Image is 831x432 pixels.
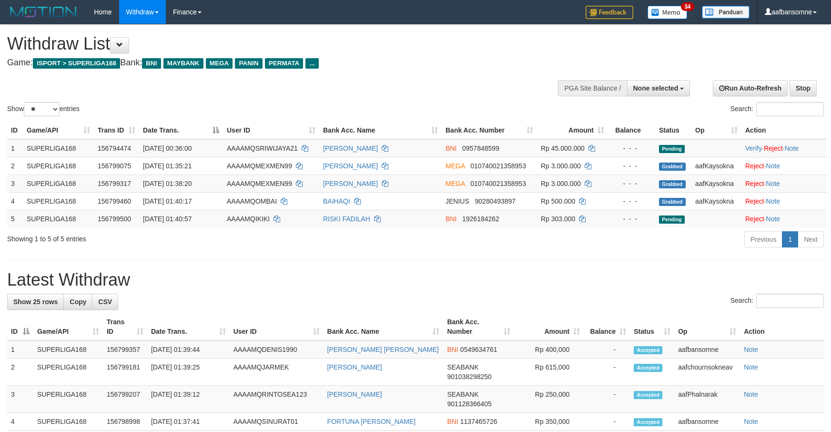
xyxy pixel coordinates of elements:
[470,162,526,170] span: Copy 010740021358953 to clipboard
[462,215,499,223] span: Copy 1926184262 to clipboard
[674,340,740,359] td: aafbansomne
[514,386,584,413] td: Rp 250,000
[541,144,585,152] span: Rp 45.000.000
[766,215,780,223] a: Note
[323,162,378,170] a: [PERSON_NAME]
[319,122,442,139] th: Bank Acc. Name: activate to sort column ascending
[740,313,824,340] th: Action
[470,180,526,187] span: Copy 010740021358953 to clipboard
[33,386,103,413] td: SUPERLIGA168
[514,340,584,359] td: Rp 400,000
[7,175,23,192] td: 3
[230,359,324,386] td: AAAAMQJARMEK
[98,162,131,170] span: 156799075
[541,215,575,223] span: Rp 303.000
[142,58,161,69] span: BNI
[235,58,262,69] span: PANIN
[7,58,545,68] h4: Game: Bank:
[103,340,147,359] td: 156799357
[741,210,827,227] td: ·
[163,58,203,69] span: MAYBANK
[7,230,339,244] div: Showing 1 to 5 of 5 entries
[447,363,478,371] span: SEABANK
[103,413,147,431] td: 156798998
[460,346,497,353] span: Copy 0549634761 to clipboard
[13,298,58,306] span: Show 25 rows
[70,298,86,306] span: Copy
[745,162,764,170] a: Reject
[323,215,370,223] a: RISKI FADILAH
[305,58,318,69] span: ...
[462,144,499,152] span: Copy 0957848599 to clipboard
[633,84,679,92] span: None selected
[447,373,491,381] span: Copy 901038298250 to clipboard
[741,175,827,192] td: ·
[537,122,608,139] th: Amount: activate to sort column ascending
[94,122,139,139] th: Trans ID: activate to sort column ascending
[7,413,33,431] td: 4
[7,270,824,289] h1: Latest Withdraw
[63,294,92,310] a: Copy
[756,294,824,308] input: Search:
[756,102,824,116] input: Search:
[612,144,651,153] div: - - -
[634,346,662,354] span: Accepted
[744,346,758,353] a: Note
[790,80,817,96] a: Stop
[227,180,292,187] span: AAAAMQMEXMEN99
[634,364,662,372] span: Accepted
[147,413,230,431] td: [DATE] 01:37:41
[584,413,630,431] td: -
[442,122,537,139] th: Bank Acc. Number: activate to sort column ascending
[514,359,584,386] td: Rp 615,000
[798,231,824,247] a: Next
[514,413,584,431] td: Rp 350,000
[691,192,741,210] td: aafKaysokna
[23,175,94,192] td: SUPERLIGA168
[447,391,478,398] span: SEABANK
[98,144,131,152] span: 156794474
[659,180,686,188] span: Grabbed
[447,418,458,425] span: BNI
[659,198,686,206] span: Grabbed
[584,340,630,359] td: -
[98,197,131,205] span: 156799460
[744,363,758,371] a: Note
[630,313,674,340] th: Status: activate to sort column ascending
[460,418,497,425] span: Copy 1137465726 to clipboard
[674,386,740,413] td: aafPhalnarak
[227,162,292,170] span: AAAAMQMEXMEN99
[323,144,378,152] a: [PERSON_NAME]
[230,413,324,431] td: AAAAMQSINURAT01
[627,80,690,96] button: None selected
[447,400,491,408] span: Copy 901128366405 to clipboard
[103,359,147,386] td: 156799181
[227,197,277,205] span: AAAAMQOMBAI
[143,215,192,223] span: [DATE] 01:40:57
[147,340,230,359] td: [DATE] 01:39:44
[612,179,651,188] div: - - -
[648,6,688,19] img: Button%20Memo.svg
[634,418,662,426] span: Accepted
[230,313,324,340] th: User ID: activate to sort column ascending
[23,139,94,157] td: SUPERLIGA168
[713,80,788,96] a: Run Auto-Refresh
[659,163,686,171] span: Grabbed
[584,313,630,340] th: Balance: activate to sort column ascending
[327,418,416,425] a: FORTUNA [PERSON_NAME]
[143,162,192,170] span: [DATE] 01:35:21
[514,313,584,340] th: Amount: activate to sort column ascending
[23,192,94,210] td: SUPERLIGA168
[681,2,694,11] span: 34
[659,216,685,224] span: Pending
[443,313,514,340] th: Bank Acc. Number: activate to sort column ascending
[7,122,23,139] th: ID
[745,215,764,223] a: Reject
[766,162,780,170] a: Note
[741,139,827,157] td: · ·
[7,192,23,210] td: 4
[612,161,651,171] div: - - -
[33,58,120,69] span: ISPORT > SUPERLIGA168
[702,6,750,19] img: panduan.png
[744,391,758,398] a: Note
